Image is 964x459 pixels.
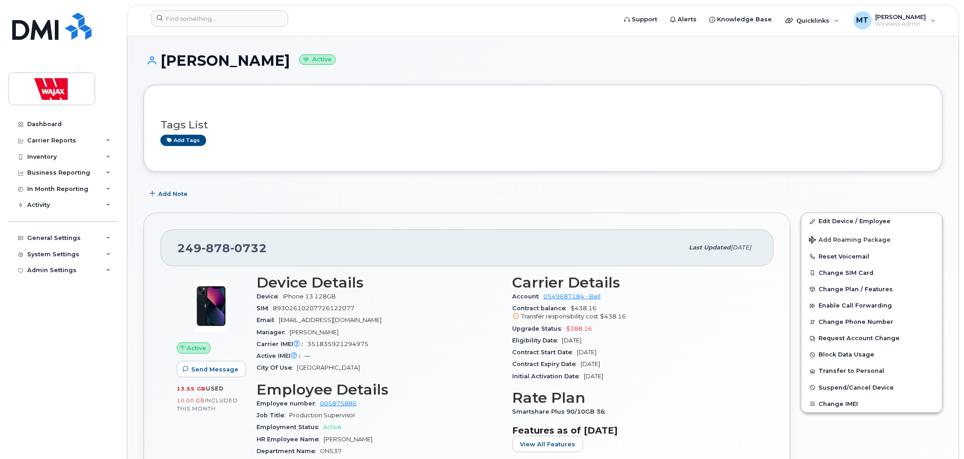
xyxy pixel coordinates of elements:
[581,361,601,367] span: [DATE]
[513,305,758,321] span: $438.16
[191,365,238,374] span: Send Message
[177,397,205,404] span: 10.00 GB
[567,325,592,332] span: $388.16
[177,361,246,377] button: Send Message
[802,380,942,396] button: Suspend/Cancel Device
[513,390,758,406] h3: Rate Plan
[257,364,297,371] span: City Of Use
[809,236,891,245] span: Add Roaming Package
[177,397,238,412] span: included this month
[273,305,354,312] span: 89302610207726122077
[802,330,942,347] button: Request Account Change
[144,53,943,68] h1: [PERSON_NAME]
[279,317,382,323] span: [EMAIL_ADDRESS][DOMAIN_NAME]
[177,241,267,255] span: 249
[290,329,339,336] span: [PERSON_NAME]
[513,425,758,436] h3: Features as of [DATE]
[562,337,582,344] span: [DATE]
[257,412,289,419] span: Job Title
[257,293,283,300] span: Device
[513,373,584,380] span: Initial Activation Date
[513,305,571,312] span: Contract balance
[230,241,267,255] span: 0732
[257,381,502,398] h3: Employee Details
[206,385,224,392] span: used
[187,344,207,352] span: Active
[522,313,599,320] span: Transfer responsibility cost
[257,329,290,336] span: Manager
[202,241,230,255] span: 878
[513,349,577,356] span: Contract Start Date
[299,54,336,65] small: Active
[160,135,206,146] a: Add tags
[177,386,206,392] span: 13.55 GB
[324,436,373,443] span: [PERSON_NAME]
[257,400,320,407] span: Employee number
[513,337,562,344] span: Eligibility Date
[513,274,758,291] h3: Carrier Details
[819,384,894,391] span: Suspend/Cancel Device
[520,440,576,449] span: View All Features
[257,352,305,359] span: Active IMEI
[802,298,942,314] button: Enable Call Forwarding
[689,244,731,251] span: Last updated
[160,119,926,131] h3: Tags List
[257,436,324,443] span: HR Employee Name
[158,190,188,198] span: Add Note
[802,396,942,412] button: Change IMEI
[513,436,583,452] button: View All Features
[320,400,357,407] a: 005875886
[577,349,597,356] span: [DATE]
[257,448,320,454] span: Department Name
[307,341,368,347] span: 351835921294975
[731,244,751,251] span: [DATE]
[513,408,610,415] span: Smartshare Plus 90/10GB 36
[802,230,942,249] button: Add Roaming Package
[257,274,502,291] h3: Device Details
[802,249,942,265] button: Reset Voicemail
[513,293,544,300] span: Account
[802,213,942,229] a: Edit Device / Employee
[513,361,581,367] span: Contract Expiry Date
[283,293,336,300] span: iPhone 13 128GB
[601,313,626,320] span: $438.16
[257,317,279,323] span: Email
[320,448,342,454] span: ON537
[323,424,342,430] span: Active
[257,305,273,312] span: SIM
[802,347,942,363] button: Block Data Usage
[544,293,601,300] a: 0549687184 - Bell
[802,281,942,298] button: Change Plan / Features
[257,341,307,347] span: Carrier IMEI
[802,314,942,330] button: Change Phone Number
[305,352,310,359] span: —
[184,279,238,333] img: image20231002-3703462-1ig824h.jpeg
[289,412,355,419] span: Production Supervisor
[513,325,567,332] span: Upgrade Status
[802,265,942,281] button: Change SIM Card
[297,364,360,371] span: [GEOGRAPHIC_DATA]
[802,363,942,379] button: Transfer to Personal
[144,186,195,202] button: Add Note
[819,303,892,309] span: Enable Call Forwarding
[819,286,893,293] span: Change Plan / Features
[257,424,323,430] span: Employment Status
[584,373,604,380] span: [DATE]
